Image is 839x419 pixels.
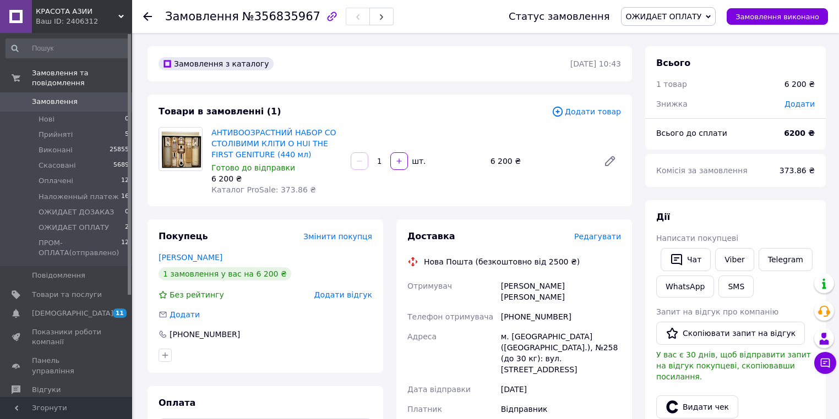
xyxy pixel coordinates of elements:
[125,223,129,233] span: 2
[407,405,442,414] span: Платник
[407,282,452,290] span: Отримувач
[170,310,200,319] span: Додати
[656,100,688,108] span: Знижка
[814,352,836,374] button: Чат з покупцем
[159,398,195,408] span: Оплата
[39,114,55,124] span: Нові
[486,153,595,169] div: 6 200 ₴
[32,385,61,395] span: Відгуки
[407,385,471,394] span: Дата відправки
[784,79,815,90] div: 6 200 ₴
[39,207,114,217] span: ОЖИДАЕТ ДОЗАКАЗ
[211,185,316,194] span: Каталог ProSale: 373.86 ₴
[661,248,711,271] button: Чат
[303,232,372,241] span: Змінити покупця
[736,13,819,21] span: Замовлення виконано
[499,379,623,399] div: [DATE]
[32,356,102,376] span: Панель управління
[211,128,336,159] a: АНТИВООЗРАСТНИЙ НАБОР СО СТОЛІВИМИ КЛІТИ O HUI THE FIRST GENITURE (440 мл)
[656,166,748,175] span: Комісія за замовлення
[211,173,342,184] div: 6 200 ₴
[656,275,714,297] a: WhatsApp
[39,161,76,170] span: Скасовані
[121,192,129,202] span: 16
[39,176,73,186] span: Оплачені
[159,253,222,262] a: [PERSON_NAME]
[409,156,427,167] div: шт.
[421,256,582,267] div: Нова Пошта (безкоштовно від 2500 ₴)
[656,395,738,418] button: Видати чек
[36,7,118,16] span: КРАСОТА АЗИИ
[125,114,129,124] span: 0
[509,11,610,22] div: Статус замовлення
[159,128,202,170] img: АНТИВООЗРАСТНИЙ НАБОР СО СТОЛІВИМИ КЛІТИ O HUI THE FIRST GENITURE (440 мл)
[656,80,687,89] span: 1 товар
[499,399,623,419] div: Відправник
[570,59,621,68] time: [DATE] 10:43
[121,238,129,258] span: 12
[574,232,621,241] span: Редагувати
[32,308,113,318] span: [DEMOGRAPHIC_DATA]
[113,308,127,318] span: 11
[39,192,119,202] span: Наложенный платеж
[718,275,754,297] button: SMS
[656,322,805,345] button: Скопіювати запит на відгук
[599,150,621,172] a: Редагувати
[780,166,815,175] span: 373.86 ₴
[170,290,224,299] span: Без рейтингу
[407,312,493,321] span: Телефон отримувача
[113,161,129,170] span: 5689
[125,207,129,217] span: 0
[656,350,811,381] span: У вас є 30 днів, щоб відправити запит на відгук покупцеві, скопіювавши посилання.
[39,145,73,155] span: Виконані
[168,329,241,340] div: [PHONE_NUMBER]
[656,58,690,68] span: Всього
[32,68,132,88] span: Замовлення та повідомлення
[499,276,623,307] div: [PERSON_NAME] [PERSON_NAME]
[32,97,78,107] span: Замовлення
[165,10,239,23] span: Замовлення
[32,327,102,347] span: Показники роботи компанії
[656,129,727,137] span: Всього до сплати
[407,332,437,341] span: Адреса
[656,212,670,222] span: Дії
[39,223,109,233] span: ОЖИДАЕТ ОПЛАТУ
[159,57,274,70] div: Замовлення з каталогу
[242,10,320,23] span: №356835967
[36,16,132,26] div: Ваш ID: 2406312
[39,130,73,140] span: Прийняті
[407,231,455,241] span: Доставка
[727,8,828,25] button: Замовлення виконано
[552,106,621,118] span: Додати товар
[656,307,778,316] span: Запит на відгук про компанію
[715,248,754,271] a: Viber
[159,267,291,280] div: 1 замовлення у вас на 6 200 ₴
[314,290,372,299] span: Додати відгук
[143,11,152,22] div: Повернутися назад
[626,12,702,21] span: ОЖИДАЕТ ОПЛАТУ
[499,327,623,379] div: м. [GEOGRAPHIC_DATA] ([GEOGRAPHIC_DATA].), №258 (до 30 кг): вул. [STREET_ADDRESS]
[125,130,129,140] span: 5
[211,163,295,172] span: Готово до відправки
[32,290,102,300] span: Товари та послуги
[784,129,815,137] b: 6200 ₴
[784,100,815,108] span: Додати
[6,38,130,58] input: Пошук
[159,106,281,117] span: Товари в замовленні (1)
[759,248,813,271] a: Telegram
[656,234,738,242] span: Написати покупцеві
[39,238,121,258] span: ПРОМ-ОПЛАТА(отправлено)
[499,307,623,327] div: [PHONE_NUMBER]
[32,271,85,280] span: Повідомлення
[110,145,129,155] span: 25855
[159,231,208,241] span: Покупець
[121,176,129,186] span: 12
